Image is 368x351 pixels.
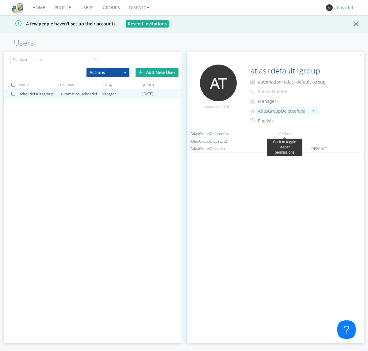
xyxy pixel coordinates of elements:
[205,104,232,110] span: Joined on
[100,80,141,89] div: ROLE
[59,80,100,89] div: USERNAME
[4,89,182,99] a: atlas+default+groupautomation+atlas+default+groupManager[DATE]
[312,110,315,112] img: caret-down-sm.svg
[311,146,347,151] div: DEFAULT
[258,118,309,124] div: English
[279,131,293,136] span: Basic
[190,139,236,144] div: AtlasGroupDispatch2
[334,5,357,11] div: atlas+default+group
[190,131,236,136] div: AtlasGroupDeleteefuxa
[126,20,169,28] button: Resend Invitations
[220,104,232,110] span: [DATE]
[269,140,300,155] div: Click to toggle leader permissions
[250,117,256,124] img: In groups with Translation enabled, this user's messages will be automatically translated to and ...
[61,89,102,99] div: automation+atlas+default+group
[10,55,99,64] input: Search users
[86,68,129,77] button: Actions
[248,65,347,77] input: Name
[142,80,183,89] div: JOINED
[358,54,362,58] img: cancel.svg
[12,2,23,13] img: cddb5a64eb264b2086981ab96f4c1ba7
[5,21,117,27] span: A few people haven't set up their accounts.
[17,80,58,89] div: NAMES
[102,89,142,99] div: Manager
[136,68,178,77] div: Add New User
[250,89,255,94] img: phone-outline.svg
[250,99,255,104] img: person-outline.svg
[256,97,317,106] button: Manager
[326,4,333,11] img: 373638.png
[337,320,356,339] iframe: Toggle Customer Support
[250,107,256,115] img: icon-alert-users-thin-outline.svg
[142,89,153,99] span: [DATE]
[200,65,237,101] img: 373638.png
[258,108,309,114] div: AtlasGroupDeleteefuxa
[139,70,143,74] img: plus.svg
[258,79,326,85] span: automation+atlas+default+group
[20,89,61,99] div: atlas+default+group
[190,146,236,151] div: AtlasGroupDispatch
